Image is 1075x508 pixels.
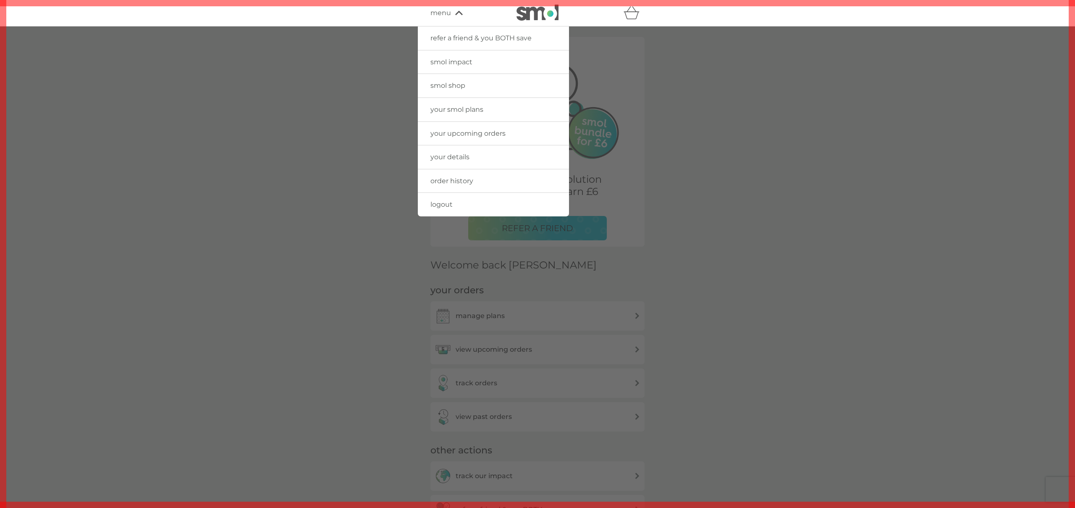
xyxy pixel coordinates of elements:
span: your upcoming orders [430,129,506,137]
span: menu [430,8,451,18]
span: order history [430,177,473,185]
div: basket [624,5,645,21]
a: order history [418,169,569,193]
a: smol impact [418,50,569,74]
span: smol shop [430,82,465,89]
span: your smol plans [430,105,483,113]
a: refer a friend & you BOTH save [418,26,569,50]
span: smol impact [430,58,472,66]
a: your upcoming orders [418,122,569,145]
span: logout [430,200,453,208]
a: smol shop [418,74,569,97]
img: smol [517,5,558,21]
a: your details [418,145,569,169]
span: refer a friend & you BOTH save [430,34,532,42]
a: your smol plans [418,98,569,121]
span: your details [430,153,469,161]
a: logout [418,193,569,216]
